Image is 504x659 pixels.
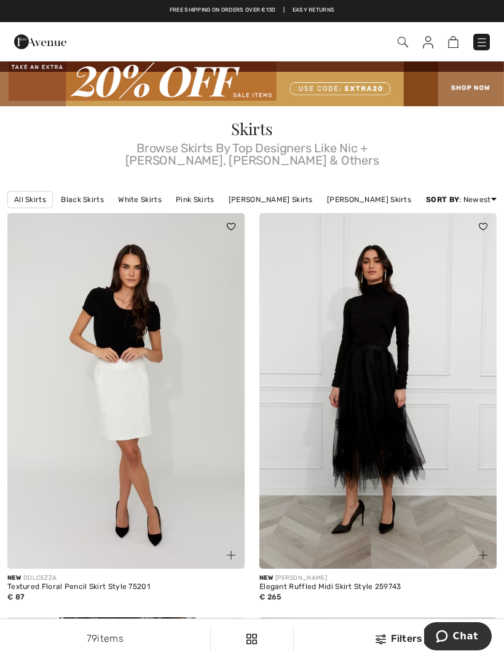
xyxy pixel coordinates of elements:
a: [PERSON_NAME] Skirts [222,192,319,208]
img: 1ère Avenue [14,29,66,54]
img: Textured Floral Pencil Skirt Style 75201. Off-white [7,213,245,569]
span: 79 [87,633,98,644]
img: heart_black_full.svg [227,223,235,230]
img: Filters [246,634,257,644]
a: White Skirts [112,192,168,208]
span: € 87 [7,593,25,601]
div: [PERSON_NAME] [259,574,497,583]
span: Skirts [231,118,273,139]
div: Textured Floral Pencil Skirt Style 75201 [7,583,245,591]
img: Elegant Ruffled Midi Skirt Style 259743. Black [259,213,497,569]
img: Search [398,37,408,47]
iframe: Opens a widget where you can chat to one of our agents [424,622,492,653]
a: Free shipping on orders over €130 [170,6,276,15]
img: Shopping Bag [448,36,459,48]
a: [PERSON_NAME] Skirts [321,192,417,208]
div: Filters [301,631,497,646]
a: All Skirts [7,191,53,208]
span: € 265 [259,593,282,601]
div: DOLCEZZA [7,574,245,583]
img: My Info [423,36,433,49]
a: Pink Skirts [170,192,220,208]
a: Black Skirts [55,192,110,208]
img: Menu [476,36,488,49]
a: 1ère Avenue [14,35,66,47]
img: Filters [376,634,386,644]
img: plus_v2.svg [227,551,235,560]
span: Browse Skirts By Top Designers Like Nic + [PERSON_NAME], [PERSON_NAME] & Others [7,137,497,166]
img: heart_black_full.svg [479,223,487,230]
div: : Newest [426,194,497,205]
strong: Sort By [426,195,459,204]
img: plus_v2.svg [479,551,487,560]
span: | [283,6,285,15]
div: Elegant Ruffled Midi Skirt Style 259743 [259,583,497,591]
span: New [7,574,21,582]
span: New [259,574,273,582]
a: Easy Returns [293,6,335,15]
